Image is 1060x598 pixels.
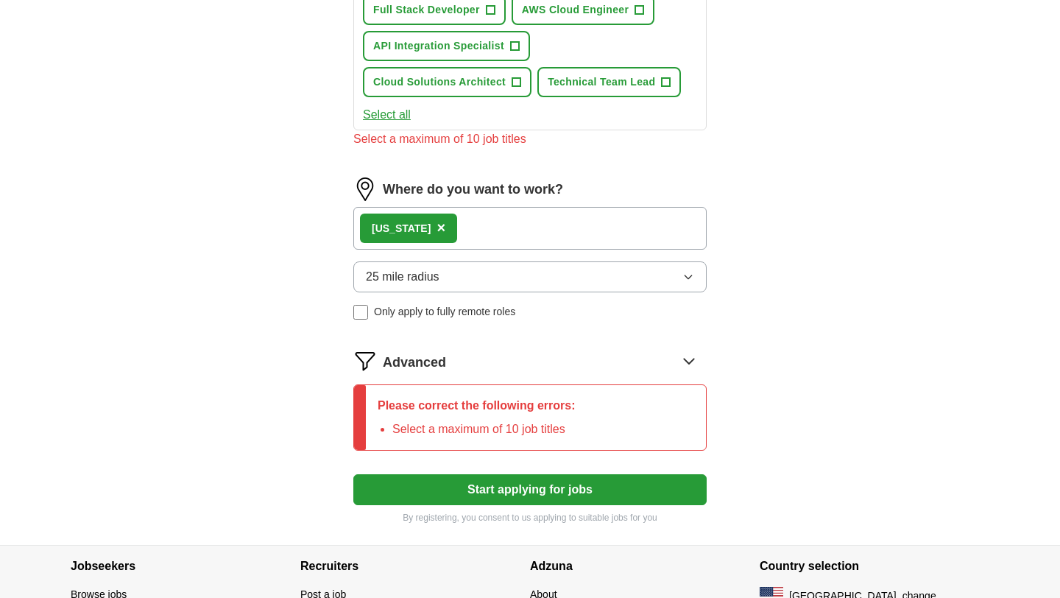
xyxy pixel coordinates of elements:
button: API Integration Specialist [363,31,530,61]
span: Only apply to fully remote roles [374,304,515,320]
span: API Integration Specialist [373,38,504,54]
div: Select a maximum of 10 job titles [353,130,707,148]
button: × [437,217,445,239]
span: × [437,219,445,236]
img: filter [353,349,377,373]
p: By registering, you consent to us applying to suitable jobs for you [353,511,707,524]
span: Advanced [383,353,446,373]
strong: [US_STATE] [372,222,431,234]
span: 25 mile radius [366,268,439,286]
button: Start applying for jobs [353,474,707,505]
span: AWS Cloud Engineer [522,2,629,18]
span: Technical Team Lead [548,74,655,90]
button: Technical Team Lead [537,67,681,97]
button: 25 mile radius [353,261,707,292]
label: Where do you want to work? [383,180,563,200]
li: Select a maximum of 10 job titles [392,421,576,438]
span: Full Stack Developer [373,2,480,18]
input: Only apply to fully remote roles [353,305,368,320]
button: Cloud Solutions Architect [363,67,531,97]
button: Select all [363,106,411,124]
img: location.png [353,177,377,201]
h4: Country selection [760,546,989,587]
span: Cloud Solutions Architect [373,74,506,90]
p: Please correct the following errors: [378,397,576,415]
